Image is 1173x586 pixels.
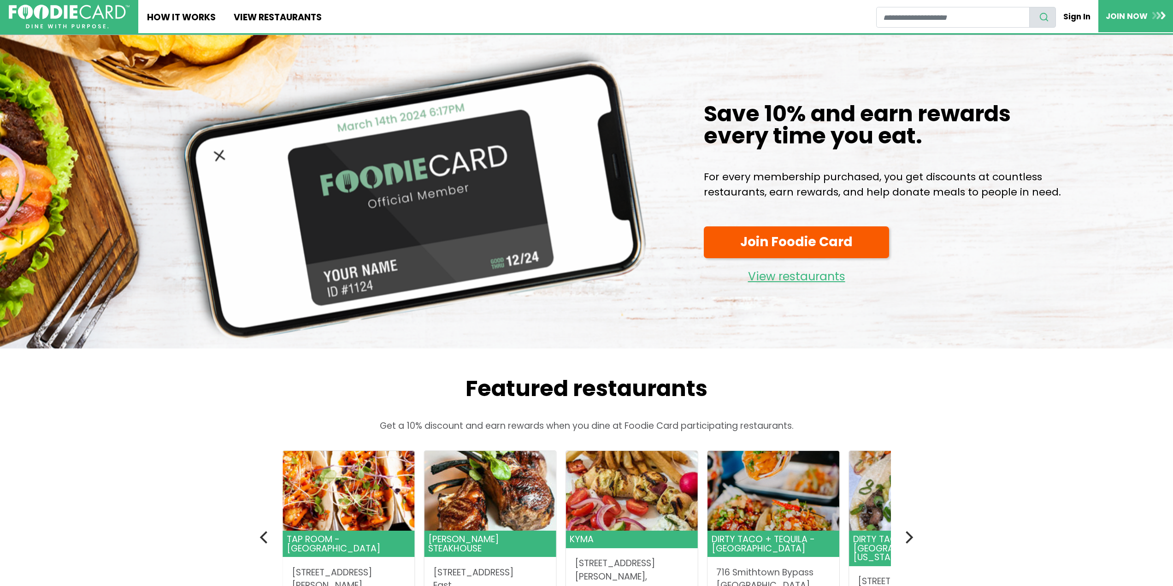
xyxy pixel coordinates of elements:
[876,7,1030,28] input: restaurant search
[849,531,981,566] header: Dirty Taco + Tequila - [GEOGRAPHIC_DATA][US_STATE]
[704,103,1070,147] h1: Save 10% and earn rewards every time you eat.
[1056,6,1098,27] a: Sign In
[424,451,556,531] img: Rothmann's Steakhouse
[704,169,1070,200] p: For every membership purchased, you get discounts at countless restaurants, earn rewards, and hel...
[849,451,981,531] img: Dirty Taco + Tequila - Port Washington
[264,420,909,433] p: Get a 10% discount and earn rewards when you dine at Foodie Card participating restaurants.
[566,531,698,548] header: Kyma
[704,262,889,286] a: View restaurants
[566,451,698,531] img: Kyma
[255,527,275,547] button: Previous
[283,531,414,557] header: Tap Room - [GEOGRAPHIC_DATA]
[9,5,130,29] img: FoodieCard; Eat, Drink, Save, Donate
[424,531,556,557] header: [PERSON_NAME] Steakhouse
[704,226,889,258] a: Join Foodie Card
[264,375,909,402] h2: Featured restaurants
[707,531,839,557] header: Dirty Taco + Tequila - [GEOGRAPHIC_DATA]
[283,451,414,531] img: Tap Room - Ronkonkoma
[1029,7,1056,28] button: search
[898,527,919,547] button: Next
[707,451,839,531] img: Dirty Taco + Tequila - Smithtown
